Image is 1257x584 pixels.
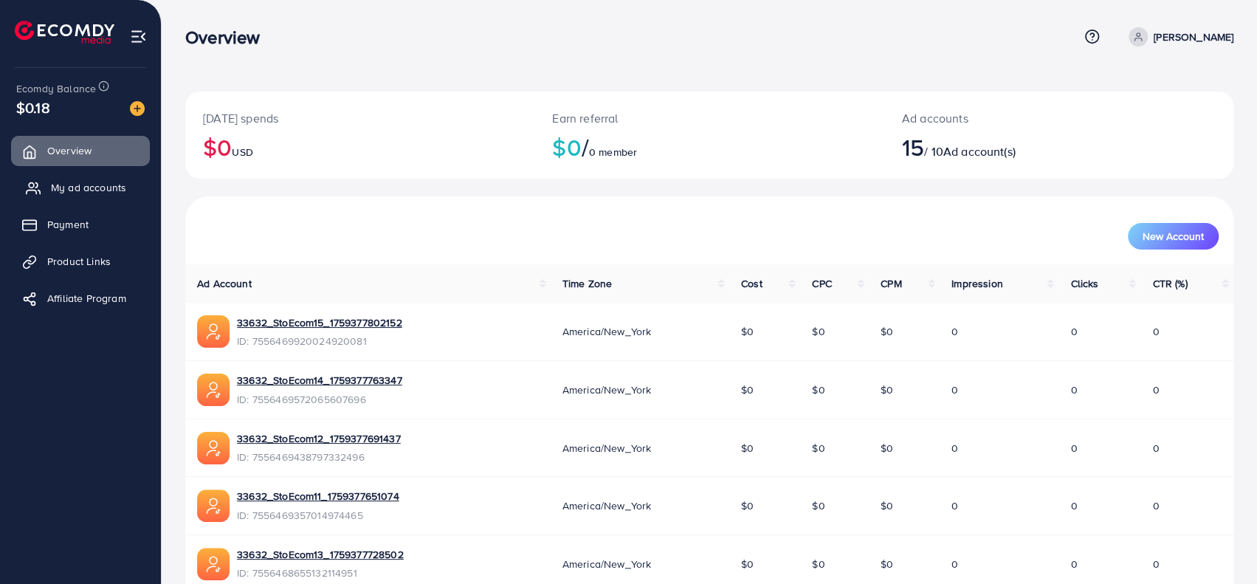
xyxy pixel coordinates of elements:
span: Payment [47,217,89,232]
img: logo [15,21,114,44]
span: CPM [881,276,901,291]
span: Clicks [1070,276,1098,291]
span: America/New_York [562,557,652,571]
a: 33632_StoEcom11_1759377651074 [237,489,399,504]
span: $0 [812,441,824,456]
span: USD [232,145,252,159]
span: 0 [951,557,958,571]
span: $0 [881,324,893,339]
span: ID: 7556469438797332496 [237,450,401,464]
span: 0 [1070,557,1077,571]
span: America/New_York [562,324,652,339]
a: 33632_StoEcom14_1759377763347 [237,373,402,388]
span: $0 [881,441,893,456]
span: 0 [1152,382,1159,397]
span: Ad Account [197,276,252,291]
span: $0 [741,557,754,571]
span: 0 [951,382,958,397]
span: America/New_York [562,382,652,397]
span: ID: 7556469920024920081 [237,334,402,348]
button: New Account [1128,223,1219,250]
span: 0 [1152,557,1159,571]
span: 0 [1152,498,1159,513]
span: 0 [1152,441,1159,456]
span: $0 [881,498,893,513]
span: 0 member [589,145,637,159]
span: New Account [1143,231,1204,241]
span: 0 [1070,324,1077,339]
span: 0 [1070,441,1077,456]
img: image [130,101,145,116]
h2: $0 [203,133,517,161]
h2: / 10 [902,133,1129,161]
span: 15 [902,130,924,164]
a: Product Links [11,247,150,276]
a: My ad accounts [11,173,150,202]
img: ic-ads-acc.e4c84228.svg [197,489,230,522]
span: 0 [1152,324,1159,339]
span: ID: 7556469357014974465 [237,508,399,523]
img: menu [130,28,147,45]
a: Overview [11,136,150,165]
span: $0 [881,382,893,397]
span: / [582,130,589,164]
span: $0 [881,557,893,571]
span: 0 [1070,498,1077,513]
span: America/New_York [562,498,652,513]
span: Ad account(s) [943,143,1016,159]
p: [PERSON_NAME] [1154,28,1233,46]
span: 0 [1070,382,1077,397]
h3: Overview [185,27,272,48]
span: $0 [812,557,824,571]
span: ID: 7556468655132114951 [237,566,404,580]
span: 0 [951,498,958,513]
span: Time Zone [562,276,612,291]
span: Impression [951,276,1003,291]
a: 33632_StoEcom12_1759377691437 [237,431,401,446]
p: Earn referral [552,109,866,127]
a: [PERSON_NAME] [1123,27,1233,47]
span: CTR (%) [1152,276,1187,291]
a: 33632_StoEcom13_1759377728502 [237,547,404,562]
a: Affiliate Program [11,284,150,313]
span: $0 [812,382,824,397]
p: Ad accounts [902,109,1129,127]
p: [DATE] spends [203,109,517,127]
span: My ad accounts [51,180,126,195]
img: ic-ads-acc.e4c84228.svg [197,548,230,580]
span: $0 [812,498,824,513]
span: $0 [812,324,824,339]
span: Affiliate Program [47,291,126,306]
span: CPC [812,276,831,291]
a: 33632_StoEcom15_1759377802152 [237,315,402,330]
span: $0 [741,382,754,397]
img: ic-ads-acc.e4c84228.svg [197,432,230,464]
span: America/New_York [562,441,652,456]
span: Cost [741,276,762,291]
span: $0 [741,441,754,456]
span: Product Links [47,254,111,269]
span: Overview [47,143,92,158]
span: ID: 7556469572065607696 [237,392,402,407]
h2: $0 [552,133,866,161]
span: $0 [741,498,754,513]
span: $0 [741,324,754,339]
span: Ecomdy Balance [16,81,96,96]
a: Payment [11,210,150,239]
span: 0 [951,441,958,456]
span: $0.18 [16,97,50,118]
img: ic-ads-acc.e4c84228.svg [197,374,230,406]
iframe: Chat [1194,518,1246,573]
img: ic-ads-acc.e4c84228.svg [197,315,230,348]
span: 0 [951,324,958,339]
